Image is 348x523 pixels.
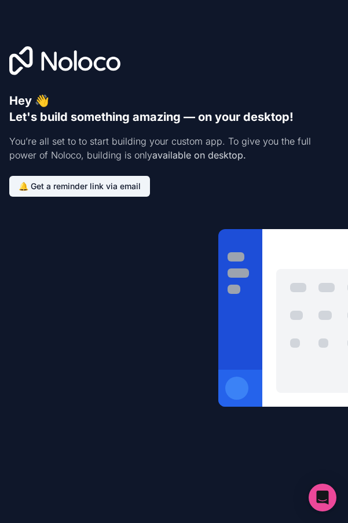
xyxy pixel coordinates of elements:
[152,149,246,161] strong: available on desktop.
[9,134,339,162] h2: You’re all set to to start building your custom app. To give you the full power of Noloco, buildi...
[9,93,339,109] p: Hey 👋
[309,484,336,511] div: Open Intercom Messenger
[9,109,339,125] p: Let's build something amazing — on your desktop!
[9,176,150,197] button: 🔔 Get a reminder link via email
